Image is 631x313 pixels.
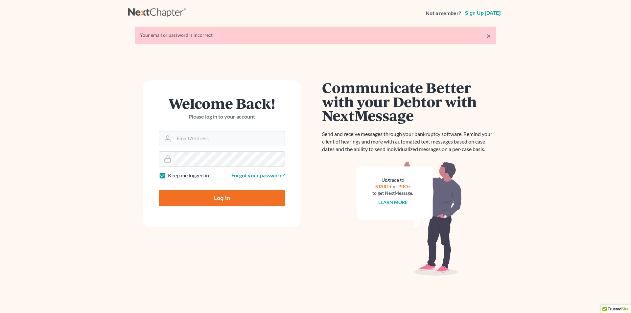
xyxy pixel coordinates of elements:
[378,199,408,205] a: Learn more
[372,177,413,183] div: Upgrade to
[357,161,462,276] img: nextmessage_bg-59042aed3d76b12b5cd301f8e5b87938c9018125f34e5fa2b7a6b67550977c72.svg
[372,190,413,196] div: to get NextMessage.
[464,11,503,16] a: Sign up [DATE]!
[426,10,461,17] strong: Not a member?
[159,96,285,110] h1: Welcome Back!
[322,80,496,123] h1: Communicate Better with your Debtor with NextMessage
[322,130,496,153] p: Send and receive messages through your bankruptcy software. Remind your client of hearings and mo...
[398,184,410,189] a: PRO+
[140,32,491,38] div: Your email or password is incorrect
[168,172,209,179] label: Keep me logged in
[375,184,392,189] a: START+
[486,32,491,40] a: ×
[159,190,285,206] input: Log In
[159,113,285,121] p: Please log in to your account
[174,131,285,146] input: Email Address
[393,184,397,189] span: or
[231,172,285,178] a: Forgot your password?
